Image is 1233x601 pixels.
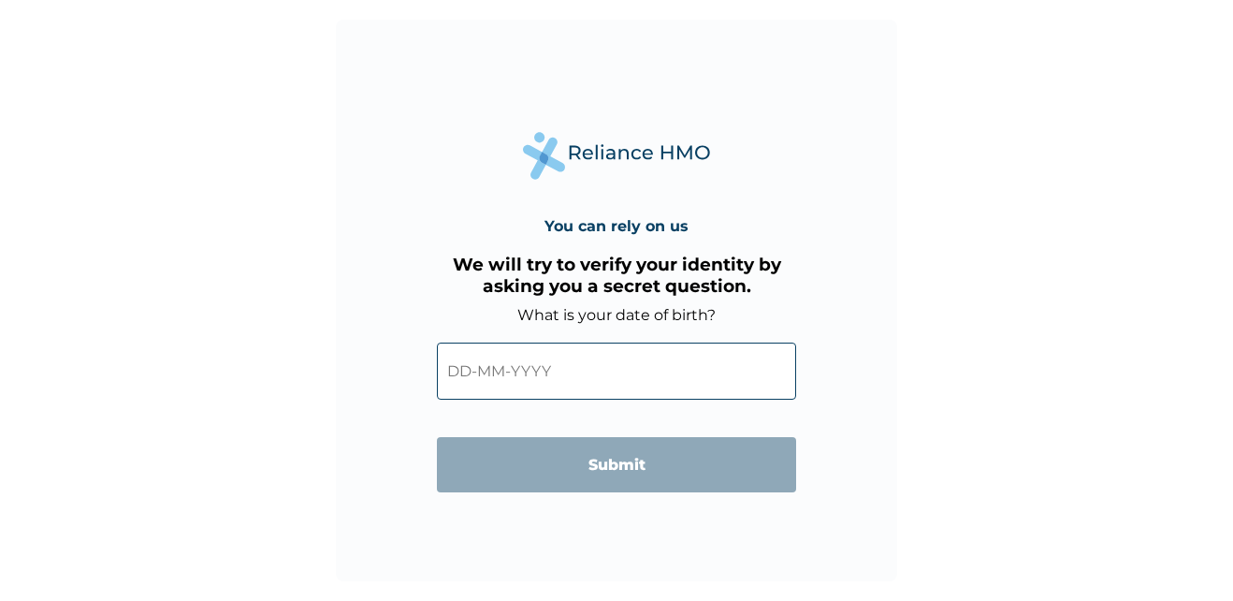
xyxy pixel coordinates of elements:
h3: We will try to verify your identity by asking you a secret question. [437,254,796,297]
label: What is your date of birth? [517,306,716,324]
img: Reliance Health's Logo [523,132,710,180]
input: DD-MM-YYYY [437,343,796,400]
h4: You can rely on us [544,217,689,235]
input: Submit [437,437,796,492]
